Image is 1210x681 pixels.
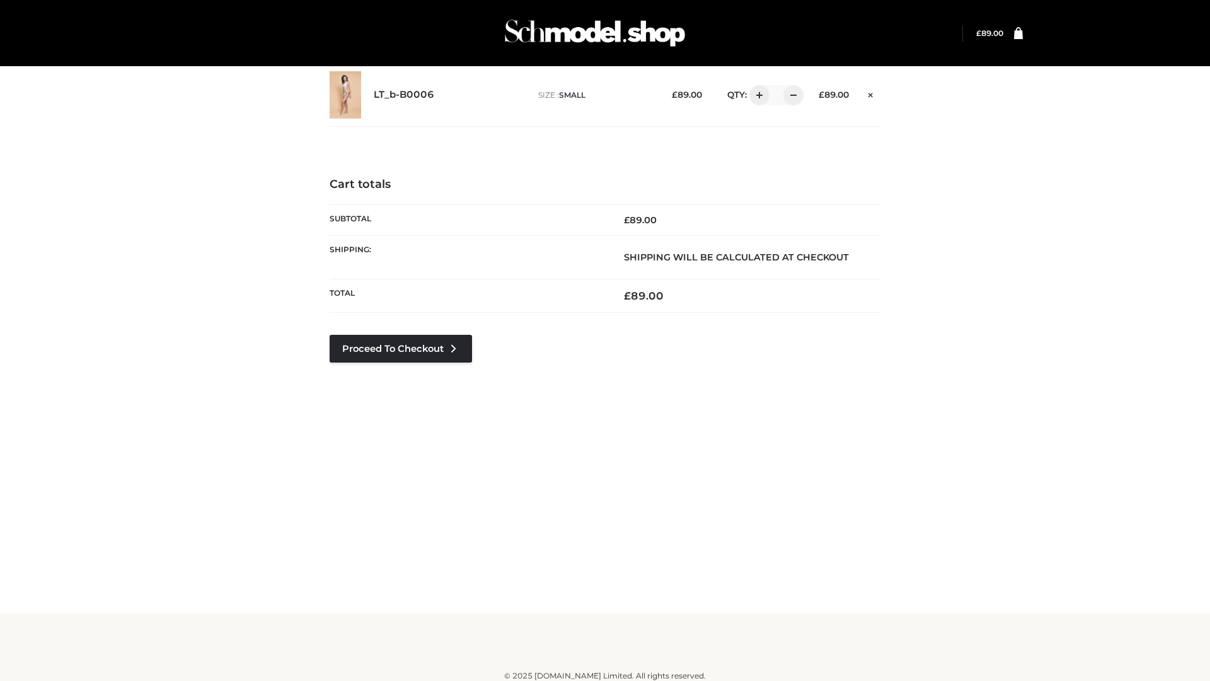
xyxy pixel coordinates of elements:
[624,252,849,263] strong: Shipping will be calculated at checkout
[624,214,657,226] bdi: 89.00
[624,289,631,302] span: £
[819,90,849,100] bdi: 89.00
[500,8,689,58] img: Schmodel Admin 964
[330,279,605,313] th: Total
[330,204,605,235] th: Subtotal
[330,335,472,363] a: Proceed to Checkout
[624,214,630,226] span: £
[976,28,981,38] span: £
[819,90,824,100] span: £
[330,178,880,192] h4: Cart totals
[624,289,664,302] bdi: 89.00
[559,90,585,100] span: SMALL
[861,85,880,102] a: Remove this item
[374,89,434,101] a: LT_b-B0006
[976,28,1003,38] bdi: 89.00
[672,90,677,100] span: £
[538,90,652,101] p: size :
[976,28,1003,38] a: £89.00
[330,235,605,279] th: Shipping:
[330,71,361,119] img: LT_b-B0006 - SMALL
[715,85,799,105] div: QTY:
[672,90,702,100] bdi: 89.00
